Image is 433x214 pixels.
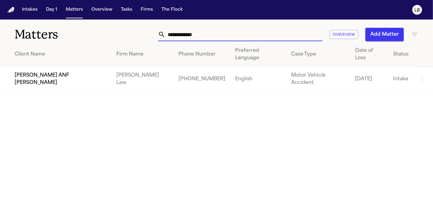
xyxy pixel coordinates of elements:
[291,51,345,58] div: Case Type
[118,4,135,15] button: Tasks
[178,51,225,58] div: Phone Number
[15,27,126,42] h1: Matters
[330,30,358,39] button: Overview
[365,28,404,41] button: Add Matter
[7,7,15,13] a: Home
[7,7,15,13] img: Finch Logo
[388,67,414,92] td: Intake
[111,67,174,92] td: [PERSON_NAME] Law
[174,67,230,92] td: [PHONE_NUMBER]
[235,47,281,62] div: Preferred Language
[230,67,286,92] td: English
[15,51,107,58] div: Client Name
[44,4,60,15] button: Day 1
[138,4,155,15] button: Firms
[287,67,350,92] td: Motor Vehicle Accident
[355,47,383,62] div: Date of Loss
[350,67,388,92] td: [DATE]
[63,4,85,15] button: Matters
[116,51,169,58] div: Firm Name
[159,4,185,15] button: The Flock
[393,51,409,58] div: Status
[19,4,40,15] button: Intakes
[89,4,115,15] button: Overview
